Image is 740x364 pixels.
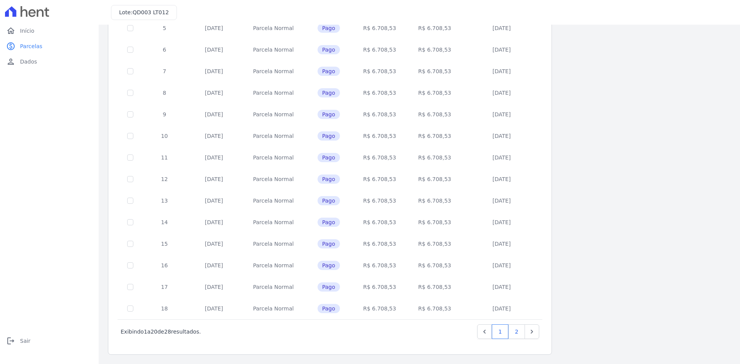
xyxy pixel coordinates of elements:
span: QD003 LT012 [133,9,169,15]
td: R$ 6.708,53 [352,82,407,104]
input: Só é possível selecionar pagamentos em aberto [127,219,133,225]
input: Só é possível selecionar pagamentos em aberto [127,90,133,96]
span: Início [20,27,34,35]
td: R$ 6.708,53 [352,298,407,319]
input: Só é possível selecionar pagamentos em aberto [127,68,133,74]
td: R$ 6.708,53 [352,190,407,211]
td: [DATE] [186,233,242,255]
td: 10 [143,125,186,147]
a: Next [525,324,539,339]
span: Pago [318,153,340,162]
i: home [6,26,15,35]
td: [DATE] [462,190,541,211]
td: [DATE] [186,168,242,190]
td: Parcela Normal [242,168,305,190]
td: [DATE] [186,276,242,298]
input: Só é possível selecionar pagamentos em aberto [127,305,133,312]
td: 11 [143,147,186,168]
a: personDados [3,54,96,69]
td: [DATE] [462,104,541,125]
td: [DATE] [186,104,242,125]
td: [DATE] [462,255,541,276]
span: Pago [318,88,340,97]
td: R$ 6.708,53 [407,104,462,125]
td: R$ 6.708,53 [352,147,407,168]
td: R$ 6.708,53 [407,190,462,211]
td: [DATE] [186,17,242,39]
span: 1 [144,329,147,335]
a: homeInício [3,23,96,39]
td: R$ 6.708,53 [352,211,407,233]
td: Parcela Normal [242,39,305,60]
span: Pago [318,218,340,227]
td: Parcela Normal [242,233,305,255]
span: Pago [318,45,340,54]
td: Parcela Normal [242,298,305,319]
span: Pago [318,282,340,292]
input: Só é possível selecionar pagamentos em aberto [127,284,133,290]
td: 8 [143,82,186,104]
td: 12 [143,168,186,190]
td: R$ 6.708,53 [407,82,462,104]
td: R$ 6.708,53 [407,276,462,298]
a: 1 [492,324,508,339]
td: 14 [143,211,186,233]
td: 15 [143,233,186,255]
td: [DATE] [462,39,541,60]
td: [DATE] [462,147,541,168]
span: Pago [318,304,340,313]
td: R$ 6.708,53 [407,60,462,82]
td: [DATE] [462,17,541,39]
td: Parcela Normal [242,17,305,39]
span: Pago [318,131,340,141]
td: [DATE] [186,211,242,233]
a: 2 [508,324,525,339]
span: Pago [318,261,340,270]
a: paidParcelas [3,39,96,54]
td: [DATE] [462,125,541,147]
span: Parcelas [20,42,42,50]
p: Exibindo a de resultados. [121,328,201,335]
td: Parcela Normal [242,211,305,233]
td: R$ 6.708,53 [407,125,462,147]
td: [DATE] [462,60,541,82]
input: Só é possível selecionar pagamentos em aberto [127,25,133,31]
td: [DATE] [186,190,242,211]
span: Pago [318,67,340,76]
td: 6 [143,39,186,60]
span: Dados [20,58,37,65]
td: 5 [143,17,186,39]
td: R$ 6.708,53 [407,39,462,60]
td: R$ 6.708,53 [407,211,462,233]
td: [DATE] [186,298,242,319]
td: Parcela Normal [242,82,305,104]
td: [DATE] [186,255,242,276]
i: logout [6,336,15,346]
td: [DATE] [462,168,541,190]
td: R$ 6.708,53 [352,168,407,190]
span: 20 [151,329,158,335]
span: Pago [318,174,340,184]
input: Só é possível selecionar pagamentos em aberto [127,111,133,117]
a: Previous [477,324,492,339]
span: Sair [20,337,30,345]
span: Pago [318,23,340,33]
td: R$ 6.708,53 [407,298,462,319]
input: Só é possível selecionar pagamentos em aberto [127,241,133,247]
input: Só é possível selecionar pagamentos em aberto [127,176,133,182]
td: Parcela Normal [242,255,305,276]
td: 13 [143,190,186,211]
i: paid [6,42,15,51]
td: [DATE] [186,82,242,104]
td: Parcela Normal [242,147,305,168]
i: person [6,57,15,66]
td: Parcela Normal [242,190,305,211]
input: Só é possível selecionar pagamentos em aberto [127,154,133,161]
span: 28 [164,329,171,335]
td: R$ 6.708,53 [407,17,462,39]
td: R$ 6.708,53 [352,125,407,147]
input: Só é possível selecionar pagamentos em aberto [127,133,133,139]
td: [DATE] [462,298,541,319]
td: R$ 6.708,53 [407,255,462,276]
span: Pago [318,110,340,119]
